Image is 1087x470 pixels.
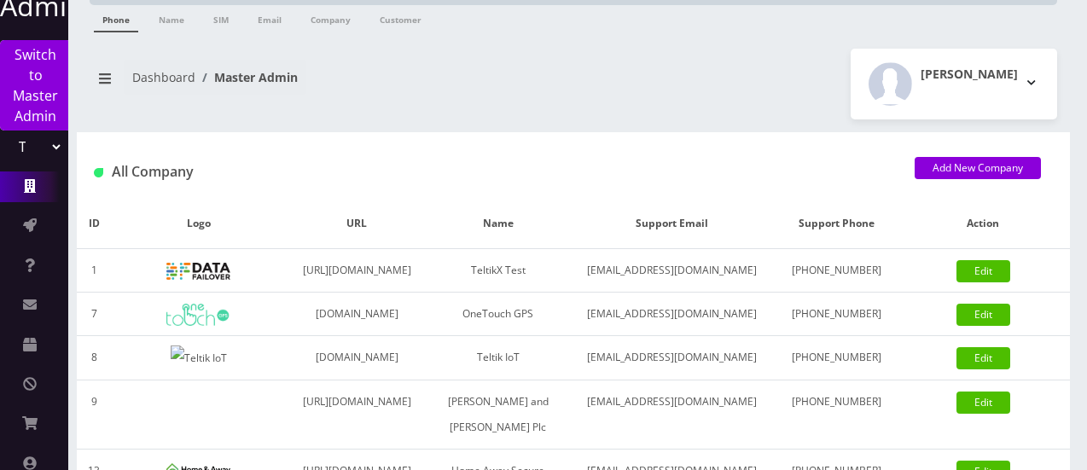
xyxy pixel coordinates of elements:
[568,380,777,449] td: [EMAIL_ADDRESS][DOMAIN_NAME]
[371,5,430,31] a: Customer
[286,380,428,449] td: [URL][DOMAIN_NAME]
[90,60,561,108] nav: breadcrumb
[249,5,290,31] a: Email
[132,69,195,85] a: Dashboard
[286,199,428,249] th: URL
[915,157,1041,179] a: Add New Company
[776,336,896,380] td: [PHONE_NUMBER]
[921,67,1018,82] h2: [PERSON_NAME]
[568,293,777,336] td: [EMAIL_ADDRESS][DOMAIN_NAME]
[568,249,777,293] td: [EMAIL_ADDRESS][DOMAIN_NAME]
[568,336,777,380] td: [EMAIL_ADDRESS][DOMAIN_NAME]
[195,68,298,86] li: Master Admin
[94,5,138,32] a: Phone
[286,293,428,336] td: [DOMAIN_NAME]
[776,199,896,249] th: Support Phone
[428,199,568,249] th: Name
[428,249,568,293] td: TeltikX Test
[205,5,237,31] a: SIM
[776,380,896,449] td: [PHONE_NUMBER]
[77,199,112,249] th: ID
[428,380,568,449] td: [PERSON_NAME] and [PERSON_NAME] Plc
[77,336,112,380] td: 8
[77,249,112,293] td: 1
[166,263,230,280] img: TeltikX Test
[166,304,230,326] img: OneTouch GPS
[851,49,1057,119] button: [PERSON_NAME]
[956,347,1010,369] a: Edit
[956,304,1010,326] a: Edit
[94,164,889,180] h1: All Company
[896,199,1070,249] th: Action
[956,260,1010,282] a: Edit
[428,293,568,336] td: OneTouch GPS
[150,5,193,31] a: Name
[568,199,777,249] th: Support Email
[171,345,227,371] img: Teltik IoT
[776,249,896,293] td: [PHONE_NUMBER]
[77,380,112,449] td: 9
[112,199,286,249] th: Logo
[94,168,103,177] img: All Company
[302,5,359,31] a: Company
[428,336,568,380] td: Teltik IoT
[286,336,428,380] td: [DOMAIN_NAME]
[77,293,112,336] td: 7
[956,392,1010,414] a: Edit
[776,293,896,336] td: [PHONE_NUMBER]
[286,249,428,293] td: [URL][DOMAIN_NAME]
